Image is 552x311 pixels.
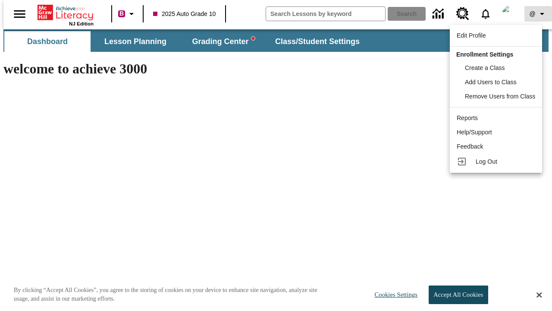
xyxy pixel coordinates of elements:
[476,158,497,165] span: Log Out
[14,286,331,303] p: By clicking “Accept All Cookies”, you agree to the storing of cookies on your device to enhance s...
[457,143,483,150] span: Feedback
[465,64,505,71] span: Create a Class
[457,114,478,121] span: Reports
[456,51,513,58] span: Enrollment Settings
[465,93,535,100] span: Remove Users from Class
[429,286,488,304] button: Accept All Cookies
[367,286,421,304] button: Cookies Settings
[457,129,492,136] span: Help/Support
[536,291,542,299] button: Close
[457,32,486,39] span: Edit Profile
[465,79,517,86] span: Add Users to Class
